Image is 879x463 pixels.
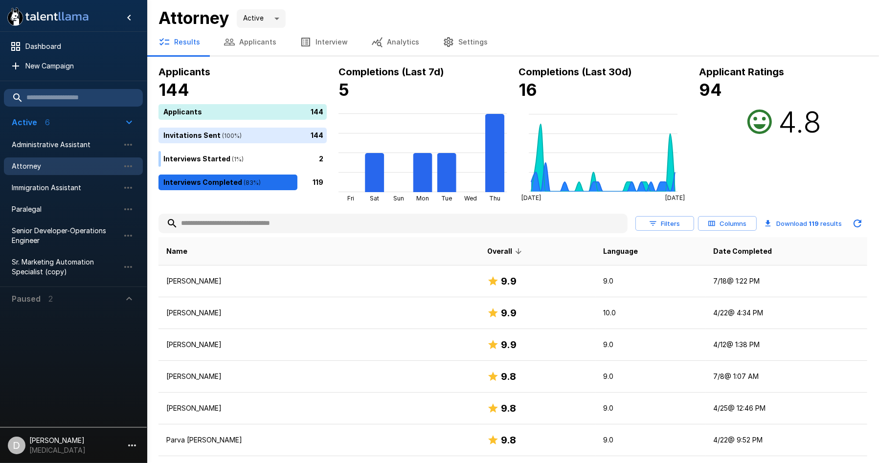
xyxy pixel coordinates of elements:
b: Completions (Last 7d) [338,66,444,78]
p: 119 [313,177,323,187]
tspan: Fri [347,195,354,202]
tspan: Sat [370,195,380,202]
h6: 9.9 [501,273,517,289]
button: Updated Today - 10:46 AM [848,214,867,233]
h6: 9.9 [501,337,517,353]
p: 9.0 [603,340,697,350]
button: Applicants [212,28,288,56]
b: 16 [519,80,538,100]
td: 4/22 @ 4:34 PM [705,297,867,329]
td: 7/8 @ 1:07 AM [705,361,867,393]
tspan: Sun [393,195,404,202]
h6: 9.8 [501,432,516,448]
tspan: Mon [416,195,429,202]
b: 144 [158,80,189,100]
h6: 9.8 [501,400,516,416]
h6: 9.9 [501,305,517,321]
h2: 4.8 [778,104,821,139]
button: Filters [635,216,694,231]
b: 5 [338,80,349,100]
td: 4/12 @ 1:38 PM [705,329,867,361]
h6: 9.8 [501,369,516,384]
p: 144 [311,107,323,117]
p: [PERSON_NAME] [166,308,472,318]
p: [PERSON_NAME] [166,372,472,381]
p: 144 [311,130,323,140]
span: Date Completed [713,245,772,257]
p: [PERSON_NAME] [166,340,472,350]
p: 2 [319,154,323,164]
p: 9.0 [603,435,697,445]
tspan: [DATE] [521,194,541,201]
button: Columns [698,216,757,231]
p: 9.0 [603,403,697,413]
b: Completions (Last 30d) [519,66,632,78]
p: Parva [PERSON_NAME] [166,435,472,445]
button: Interview [288,28,360,56]
td: 4/25 @ 12:46 PM [705,393,867,424]
b: 119 [809,220,819,227]
p: [PERSON_NAME] [166,403,472,413]
button: Settings [431,28,499,56]
tspan: Wed [465,195,477,202]
p: 10.0 [603,308,697,318]
div: Active [237,9,286,28]
span: Language [603,245,638,257]
b: Attorney [158,8,229,28]
tspan: Thu [489,195,500,202]
b: Applicant Ratings [699,66,784,78]
p: 9.0 [603,372,697,381]
b: Applicants [158,66,210,78]
tspan: [DATE] [665,194,685,201]
button: Analytics [360,28,431,56]
p: 9.0 [603,276,697,286]
span: Name [166,245,187,257]
p: [PERSON_NAME] [166,276,472,286]
td: 4/22 @ 9:52 PM [705,424,867,456]
button: Download 119 results [761,214,846,233]
tspan: Tue [442,195,452,202]
button: Results [147,28,212,56]
td: 7/18 @ 1:22 PM [705,265,867,297]
span: Overall [487,245,525,257]
b: 94 [699,80,722,100]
